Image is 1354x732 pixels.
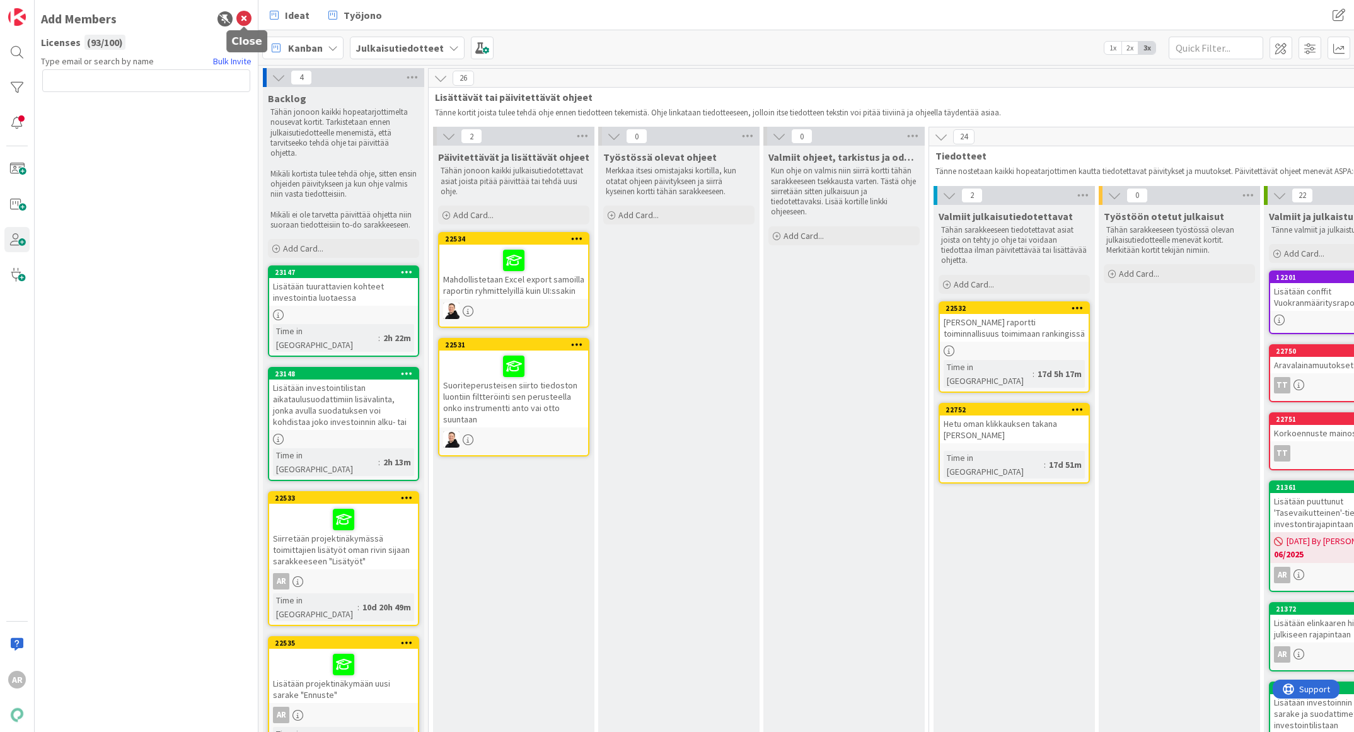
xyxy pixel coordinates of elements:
span: 0 [791,129,813,144]
div: Suoriteperusteisen siirto tiedoston luontiin filtteröinti sen perusteella onko instrumentti anto ... [439,351,588,427]
div: 22752Hetu oman klikkauksen takana [PERSON_NAME] [940,404,1089,443]
span: Ideat [285,8,310,23]
a: Työjono [321,4,390,26]
img: AN [443,431,460,448]
span: 1x [1104,42,1121,54]
span: Type email or search by name [41,55,154,68]
span: Support [26,2,57,17]
div: ( 93 / 100 ) [84,35,125,50]
div: 23148 [275,369,418,378]
div: Lisätään tuurattavien kohteet investointia luotaessa [269,278,418,306]
div: AN [439,303,588,319]
span: : [1044,458,1046,472]
div: 22531 [445,340,588,349]
div: TT [1274,445,1290,462]
span: Kanban [288,40,323,55]
span: Päivitettävät ja lisättävät ohjeet [438,151,589,163]
span: 2x [1121,42,1138,54]
div: 22534 [445,235,588,243]
div: 22532 [946,304,1089,313]
span: Työstöön otetut julkaisut [1104,210,1224,223]
span: 3x [1138,42,1155,54]
div: AR [273,707,289,723]
div: 22531Suoriteperusteisen siirto tiedoston luontiin filtteröinti sen perusteella onko instrumentti ... [439,339,588,427]
img: AN [443,303,460,319]
a: Ideat [262,4,317,26]
div: 22752 [940,404,1089,415]
span: Add Card... [453,209,494,221]
input: Quick Filter... [1169,37,1263,59]
a: 23147Lisätään tuurattavien kohteet investointia luotaessaTime in [GEOGRAPHIC_DATA]:2h 22m [268,265,419,357]
div: 23147 [275,268,418,277]
div: Lisätään projektinäkymään uusi sarake "Ennuste" [269,649,418,703]
div: 2h 22m [380,331,414,345]
div: 22533 [269,492,418,504]
div: Time in [GEOGRAPHIC_DATA] [273,324,378,352]
span: 0 [626,129,647,144]
b: Julkaisutiedotteet [356,42,444,54]
div: Time in [GEOGRAPHIC_DATA] [944,451,1044,479]
div: 22534 [439,233,588,245]
p: Tähän sarakkeeseen työstössä olevan julkaisutiedotteelle menevät kortit. Merkitään kortit tekijän... [1106,225,1253,256]
div: 22532[PERSON_NAME] raportti toiminnallisuus toimimaan rankingissä [940,303,1089,342]
p: Mikäli ei ole tarvetta päivittää ohjetta niin suoraan tiedotteisiin to-do sarakkeeseen. [270,210,417,231]
div: 22535 [275,639,418,648]
span: : [378,331,380,345]
span: Add Card... [283,243,323,254]
span: 4 [291,70,312,85]
span: 0 [1126,188,1148,203]
a: 22531Suoriteperusteisen siirto tiedoston luontiin filtteröinti sen perusteella onko instrumentti ... [438,338,589,456]
span: Add Card... [618,209,659,221]
span: 2 [961,188,983,203]
span: 24 [953,129,975,144]
div: Lisätään investointilistan aikataulusuodattimiin lisävalinta, jonka avulla suodatuksen voi kohdis... [269,380,418,430]
div: 22533Siirretään projektinäkymässä toimittajien lisätyöt oman rivin sijaan sarakkeeseen "Lisätyöt" [269,492,418,569]
a: 23148Lisätään investointilistan aikataulusuodattimiin lisävalinta, jonka avulla suodatuksen voi k... [268,367,419,481]
div: AR [269,573,418,590]
div: 23147Lisätään tuurattavien kohteet investointia luotaessa [269,267,418,306]
div: 22752 [946,405,1089,414]
div: 17d 51m [1046,458,1085,472]
div: 22535 [269,637,418,649]
span: : [1033,367,1034,381]
div: AR [1274,567,1290,583]
img: Visit kanbanzone.com [8,8,26,26]
h5: Close [231,35,262,47]
span: Licenses [41,35,81,50]
img: avatar [8,706,26,724]
span: Add Card... [1284,248,1324,259]
div: Time in [GEOGRAPHIC_DATA] [273,593,357,621]
a: 22534Mahdollistetaan Excel export samoilla raportin ryhmittelyillä kuin UI:ssakinAN [438,232,589,328]
a: Bulk Invite [213,55,252,68]
a: 22752Hetu oman klikkauksen takana [PERSON_NAME]Time in [GEOGRAPHIC_DATA]:17d 51m [939,403,1090,484]
div: 22534Mahdollistetaan Excel export samoilla raportin ryhmittelyillä kuin UI:ssakin [439,233,588,299]
span: 22 [1292,188,1313,203]
div: 23148Lisätään investointilistan aikataulusuodattimiin lisävalinta, jonka avulla suodatuksen voi k... [269,368,418,430]
div: AR [269,707,418,723]
div: TT [1274,377,1290,393]
div: AR [273,573,289,590]
span: 26 [453,71,474,86]
span: Työjono [344,8,382,23]
div: 2h 13m [380,455,414,469]
div: Siirretään projektinäkymässä toimittajien lisätyöt oman rivin sijaan sarakkeeseen "Lisätyöt" [269,504,418,569]
span: Työstössä olevat ohjeet [603,151,717,163]
div: AR [1274,646,1290,663]
a: 22532[PERSON_NAME] raportti toiminnallisuus toimimaan rankingissäTime in [GEOGRAPHIC_DATA]:17d 5h... [939,301,1090,393]
div: Add Members [41,9,117,28]
div: [PERSON_NAME] raportti toiminnallisuus toimimaan rankingissä [940,314,1089,342]
span: Valmiit julkaisutiedotettavat [939,210,1073,223]
span: Backlog [268,92,306,105]
div: Time in [GEOGRAPHIC_DATA] [273,448,378,476]
span: : [357,600,359,614]
div: 10d 20h 49m [359,600,414,614]
div: AR [8,671,26,688]
span: 2 [461,129,482,144]
div: 22531 [439,339,588,351]
span: Add Card... [1119,268,1159,279]
div: Time in [GEOGRAPHIC_DATA] [944,360,1033,388]
div: 17d 5h 17m [1034,367,1085,381]
div: Hetu oman klikkauksen takana [PERSON_NAME] [940,415,1089,443]
div: 23148 [269,368,418,380]
p: Tähän sarakkeeseen tiedotettavat asiat joista on tehty jo ohje tai voidaan tiedottaa ilman päivit... [941,225,1087,266]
